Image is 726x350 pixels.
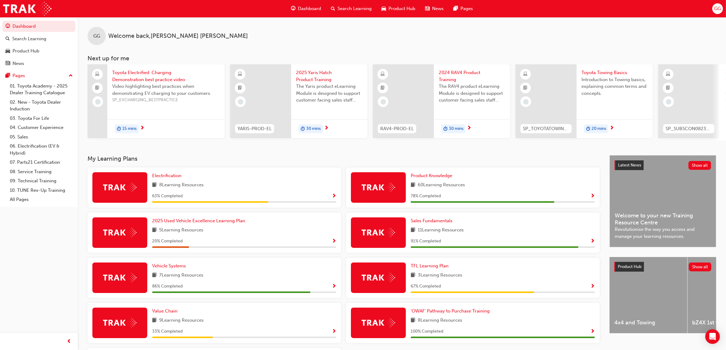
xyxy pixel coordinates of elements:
a: 01. Toyota Academy - 2025 Dealer Training Catalogue [7,81,75,98]
span: 20 % Completed [152,238,183,245]
span: news-icon [425,5,430,12]
span: Product Knowledge [411,173,452,178]
div: Pages [13,72,25,79]
span: 86 % Completed [152,283,183,290]
span: Show Progress [590,239,595,244]
span: Electrification [152,173,181,178]
img: Trak [3,2,52,16]
span: learningResourceType_ELEARNING-icon [666,70,671,78]
span: next-icon [467,126,471,131]
span: learningResourceType_ELEARNING-icon [381,70,385,78]
span: Search Learning [338,5,372,12]
span: The Yaris product eLearning Module is designed to support customer facing sales staff with introd... [296,83,363,104]
span: SP_EVCHARGING_BESTPRACTICE [112,97,220,104]
span: booktick-icon [238,84,242,92]
span: prev-icon [67,338,72,345]
a: Search Learning [2,33,75,45]
a: guage-iconDashboard [286,2,326,15]
span: learningRecordVerb_NONE-icon [523,99,529,105]
a: pages-iconPages [449,2,478,15]
a: 4x4 and Towing [610,257,687,333]
span: News [432,5,444,12]
span: 8 Learning Resources [159,181,204,189]
span: 30 mins [449,125,463,132]
span: 30 mins [306,125,321,132]
span: 3 Learning Resources [418,272,462,279]
span: book-icon [152,317,157,324]
span: next-icon [140,126,145,131]
span: Latest News [618,162,641,168]
span: GG [93,33,100,40]
span: 100 % Completed [411,328,443,335]
span: learningRecordVerb_NONE-icon [95,99,101,105]
span: Show Progress [332,284,336,289]
span: up-icon [69,72,73,80]
span: next-icon [324,126,329,131]
span: Show Progress [590,284,595,289]
span: Welcome to your new Training Resource Centre [615,212,711,226]
a: 2025 Used Vehicle Excellence Learning Plan [152,217,248,224]
a: YARIS-PROD-EL2025 Yaris Hatch Product TrainingThe Yaris product eLearning Module is designed to s... [230,64,367,138]
span: Toyota Towing Basics [581,69,648,76]
a: Latest NewsShow allWelcome to your new Training Resource CentreRevolutionise the way you access a... [610,155,716,247]
span: Pages [460,5,473,12]
span: Show Progress [590,194,595,199]
img: Trak [362,228,395,237]
span: guage-icon [291,5,295,12]
a: car-iconProduct Hub [377,2,420,15]
h3: Next up for me [78,55,726,62]
span: duration-icon [586,125,590,133]
span: YARIS-PROD-EL [238,125,272,132]
a: 03. Toyota For Life [7,114,75,123]
span: SP_SUBSCON0823_EL [666,125,712,132]
span: book-icon [152,181,157,189]
span: Introduction to Towing basics, explaining common terms and concepts. [581,76,648,97]
a: 02. New - Toyota Dealer Induction [7,98,75,114]
button: Show all [689,262,712,271]
img: Trak [103,273,137,282]
span: duration-icon [443,125,448,133]
a: Sales Fundamentals [411,217,455,224]
span: 60 Learning Resources [418,181,465,189]
span: laptop-icon [95,70,100,78]
span: Show Progress [332,194,336,199]
button: Pages [2,70,75,81]
span: Value Chain [152,308,177,314]
span: book-icon [152,227,157,234]
span: 2025 Yaris Hatch Product Training [296,69,363,83]
a: 'OWAF' Pathway to Purchase Training [411,308,492,315]
span: Revolutionise the way you access and manage your learning resources. [615,226,711,240]
span: Toyota Electrified: Charging Demonstration best practice video [112,69,220,83]
a: Vehicle Systems [152,262,188,270]
span: learningResourceType_ELEARNING-icon [524,70,528,78]
span: 7 Learning Resources [159,272,203,279]
button: Show all [688,161,711,170]
div: Product Hub [13,48,39,55]
span: 33 % Completed [152,328,183,335]
span: learningRecordVerb_NONE-icon [666,99,671,105]
a: Latest NewsShow all [615,160,711,170]
a: 09. Technical Training [7,176,75,186]
span: 11 Learning Resources [418,227,464,234]
span: The RAV4 product eLearning Module is designed to support customer facing sales staff with introdu... [439,83,505,104]
a: 08. Service Training [7,167,75,177]
span: duration-icon [117,125,121,133]
span: Dashboard [298,5,321,12]
span: 91 % Completed [411,238,441,245]
span: Video highlighting best practices when demonstrating EV charging to your customers. [112,83,220,97]
span: 4x4 and Towing [614,319,682,326]
span: search-icon [331,5,335,12]
span: GG [714,5,721,12]
button: GG [712,3,723,14]
a: Electrification [152,172,184,179]
span: Welcome back , [PERSON_NAME] [PERSON_NAME] [108,33,248,40]
span: book-icon [411,181,415,189]
a: TFL Learning Plan [411,262,451,270]
span: book-icon [152,272,157,279]
span: 9 Learning Resources [159,317,204,324]
span: learningRecordVerb_NONE-icon [238,99,243,105]
button: Show Progress [590,328,595,335]
button: Show Progress [590,192,595,200]
a: RAV4-PROD-EL2024 RAV4 Product TrainingThe RAV4 product eLearning Module is designed to support cu... [373,64,510,138]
